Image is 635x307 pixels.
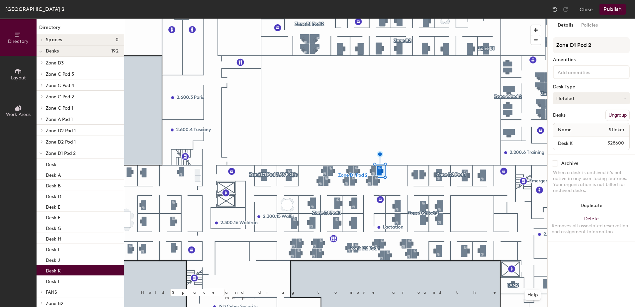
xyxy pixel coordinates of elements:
[11,75,26,81] span: Layout
[46,301,63,306] span: Zone B2
[580,4,593,15] button: Close
[46,213,60,221] p: Desk F
[46,289,57,295] span: FANS
[548,199,635,212] button: Duplicate
[552,6,558,13] img: Undo
[553,170,630,194] div: When a desk is archived it's not active in any user-facing features. Your organization is not bil...
[46,234,61,242] p: Desk H
[553,92,630,104] button: Hoteled
[46,117,73,122] span: Zone A Pod 1
[46,277,60,284] p: Desk L
[46,245,59,253] p: Desk I
[577,19,602,32] button: Policies
[46,37,62,43] span: Spaces
[591,140,628,147] span: 328600
[46,181,61,189] p: Desk B
[111,49,119,54] span: 192
[46,139,76,145] span: Zone D2 Pod 1
[555,139,591,148] input: Unnamed desk
[46,83,74,88] span: Zone C Pod 4
[46,170,61,178] p: Desk A
[37,24,124,34] h1: Directory
[605,124,628,136] span: Sticker
[562,6,569,13] img: Redo
[46,60,64,66] span: Zone D3
[46,160,56,167] p: Desk
[553,84,630,90] div: Desk Type
[555,124,575,136] span: Name
[556,68,616,76] input: Add amenities
[554,19,577,32] button: Details
[46,49,59,54] span: Desks
[548,212,635,242] button: DeleteRemoves all associated reservation and assignment information
[8,39,29,44] span: Directory
[46,105,73,111] span: Zone C Pod 1
[46,151,76,156] span: Zone D1 Pod 2
[525,290,541,300] button: Help
[553,57,630,62] div: Amenities
[46,202,60,210] p: Desk E
[46,94,74,100] span: Zone C Pod 2
[46,266,61,274] p: Desk K
[46,224,61,231] p: Desk G
[605,110,630,121] button: Ungroup
[46,192,61,199] p: Desk D
[116,37,119,43] span: 0
[552,223,631,235] div: Removes all associated reservation and assignment information
[553,113,566,118] div: Desks
[5,5,64,13] div: [GEOGRAPHIC_DATA] 2
[46,71,74,77] span: Zone C Pod 3
[46,128,76,134] span: Zone D2 Pod 1
[46,256,60,263] p: Desk J
[561,161,579,166] div: Archive
[6,112,31,117] span: Work Areas
[599,4,626,15] button: Publish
